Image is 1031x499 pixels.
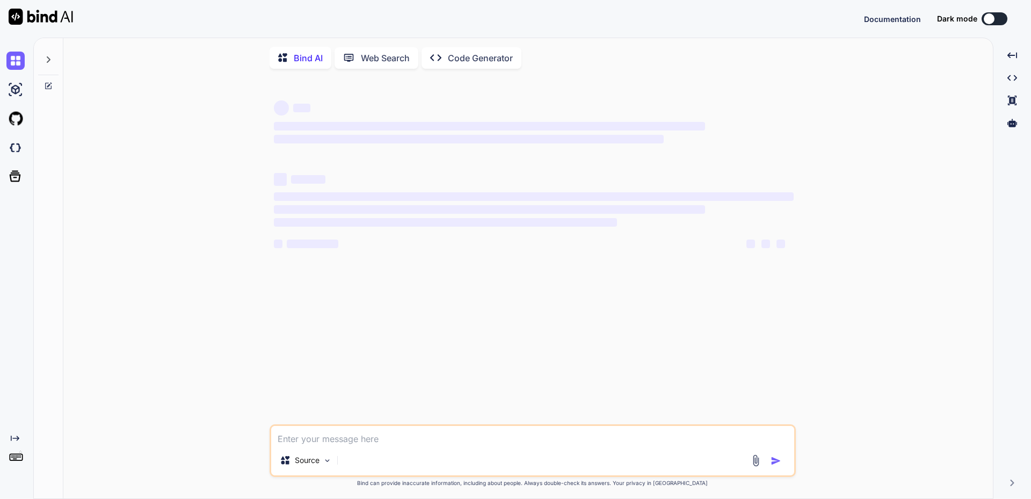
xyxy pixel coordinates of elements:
[287,240,338,248] span: ‌
[776,240,785,248] span: ‌
[274,100,289,115] span: ‌
[270,479,796,487] p: Bind can provide inaccurate information, including about people. Always double-check its answers....
[293,104,310,112] span: ‌
[274,122,705,131] span: ‌
[9,9,73,25] img: Bind AI
[864,13,921,25] button: Documentation
[294,52,323,64] p: Bind AI
[6,52,25,70] img: chat
[937,13,977,24] span: Dark mode
[274,192,794,201] span: ‌
[323,456,332,465] img: Pick Models
[750,454,762,467] img: attachment
[864,15,921,24] span: Documentation
[746,240,755,248] span: ‌
[274,135,664,143] span: ‌
[295,455,320,466] p: Source
[274,218,617,227] span: ‌
[6,110,25,128] img: githubLight
[6,81,25,99] img: ai-studio
[448,52,513,64] p: Code Generator
[291,175,325,184] span: ‌
[274,205,705,214] span: ‌
[361,52,410,64] p: Web Search
[771,455,781,466] img: icon
[274,240,282,248] span: ‌
[6,139,25,157] img: darkCloudIdeIcon
[274,173,287,186] span: ‌
[761,240,770,248] span: ‌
